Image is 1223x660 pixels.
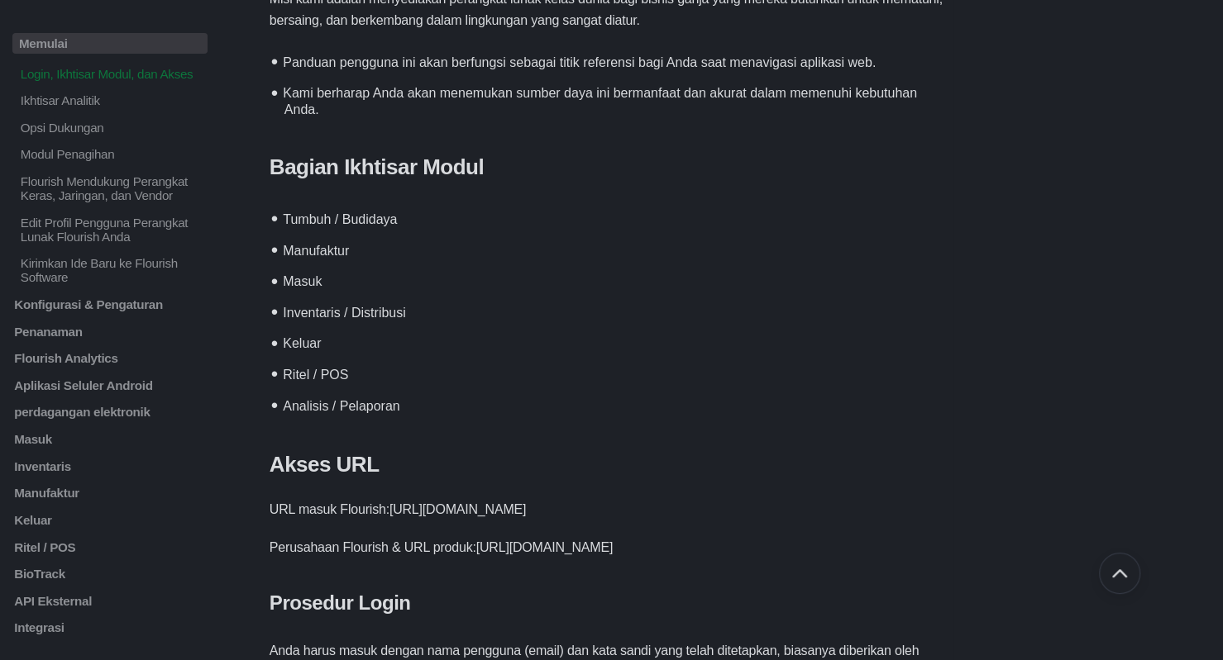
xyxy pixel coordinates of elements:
[14,540,75,554] font: Ritel / POS
[14,351,117,365] font: Flourish Analytics
[21,174,188,202] font: Flourish Mendukung Perangkat Keras, Jaringan, dan Vendor
[270,154,484,179] font: Bagian Ikhtisar Modul
[14,405,150,419] font: perdagangan elektronik
[283,274,322,288] a: Masuk
[14,325,82,339] font: Penanaman
[14,432,52,446] font: Masuk
[12,216,208,244] a: Edit Profil Pengguna Perangkat Lunak Flourish Anda
[12,174,208,202] a: Flourish Mendukung Perangkat Keras, Jaringan, dan Vendor
[12,351,208,365] a: Flourish Analytics
[12,147,208,161] a: Modul Penagihan
[12,432,208,446] a: Masuk
[14,567,65,581] font: BioTrack
[283,244,349,258] a: Manufaktur
[14,297,163,311] font: Konfigurasi & Pengaturan
[14,378,152,392] font: Aplikasi Seluler Android
[12,539,208,553] a: Ritel / POS
[21,256,178,284] font: Kirimkan Ide Baru ke Flourish Software
[12,256,208,284] a: Kirimkan Ide Baru ke Flourish Software
[270,591,411,614] font: Prosedur Login
[12,513,208,527] a: Keluar
[12,620,208,634] a: Integrasi
[476,540,613,554] a: [URL][DOMAIN_NAME]
[283,306,406,320] a: Inventaris / Distribusi
[283,86,917,116] font: Kami berharap Anda akan menemukan sumber daya ini bermanfaat dan akurat dalam memenuhi kebutuhan ...
[12,405,208,419] a: perdagangan elektronik
[270,540,476,554] font: Perusahaan Flourish & URL produk:
[12,486,208,500] a: Manufaktur
[12,297,208,311] a: Konfigurasi & Pengaturan
[283,368,348,382] font: Ritel / POS
[21,147,114,161] font: Modul Penagihan
[14,594,92,608] font: API Eksternal
[283,399,399,413] font: Analisis / Pelaporan
[12,567,208,581] a: BioTrack
[12,594,208,608] a: API Eksternal
[12,66,208,80] a: Login, Ikhtisar Modul, dan Akses
[21,121,104,135] font: Opsi Dukungan
[21,67,193,81] font: Login, Ikhtisar Modul, dan Akses
[283,336,321,350] font: Keluar
[12,378,208,392] a: Aplikasi Seluler Android
[1099,553,1140,594] button: Kembali ke atas dokumen
[12,121,208,135] a: Opsi Dukungan
[283,212,397,226] a: Tumbuh / Budidaya
[21,93,100,107] font: Ikhtisar Analitik
[12,459,208,473] a: Inventaris
[19,36,68,50] font: Memulai
[14,513,51,527] font: Keluar
[12,33,208,54] a: Memulai
[270,452,380,477] font: Akses URL
[12,93,208,107] a: Ikhtisar Analitik
[283,55,876,69] font: Panduan pengguna ini akan berfungsi sebagai titik referensi bagi Anda saat menavigasi aplikasi web.
[14,620,64,634] font: Integrasi
[14,486,79,500] font: Manufaktur
[14,459,71,473] font: Inventaris
[12,324,208,338] a: Penanaman
[270,502,389,516] font: URL masuk Flourish:
[21,216,188,244] font: Edit Profil Pengguna Perangkat Lunak Flourish Anda
[389,502,526,516] a: [URL][DOMAIN_NAME]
